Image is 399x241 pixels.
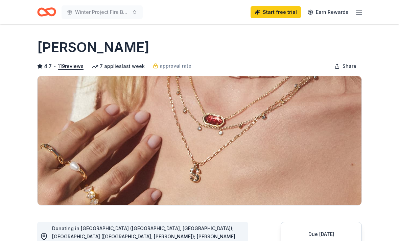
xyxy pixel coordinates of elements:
[37,4,56,20] a: Home
[153,62,191,70] a: approval rate
[160,62,191,70] span: approval rate
[251,6,301,18] a: Start free trial
[37,38,149,57] h1: [PERSON_NAME]
[62,5,143,19] button: Winter Project Fire Buddies Bowling Fundraiser
[44,62,52,70] span: 4.7
[289,230,353,238] div: Due [DATE]
[304,6,352,18] a: Earn Rewards
[75,8,129,16] span: Winter Project Fire Buddies Bowling Fundraiser
[54,64,56,69] span: •
[58,62,84,70] button: 119reviews
[329,59,362,73] button: Share
[92,62,145,70] div: 7 applies last week
[38,76,361,205] img: Image for Kendra Scott
[343,62,356,70] span: Share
